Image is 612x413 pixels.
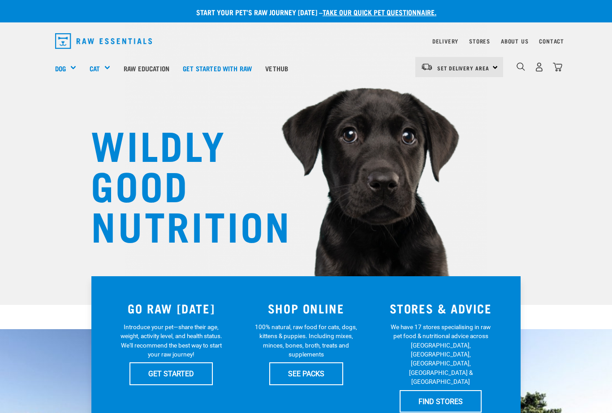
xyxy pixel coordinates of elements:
a: Get started with Raw [176,50,259,86]
img: van-moving.png [421,63,433,71]
p: 100% natural, raw food for cats, dogs, kittens & puppies. Including mixes, minces, bones, broth, ... [254,322,359,359]
a: Stores [469,39,490,43]
a: take our quick pet questionnaire. [323,10,436,14]
p: Introduce your pet—share their age, weight, activity level, and health status. We'll recommend th... [119,322,224,359]
h1: WILDLY GOOD NUTRITION [91,123,270,244]
a: SEE PACKS [269,362,343,385]
a: GET STARTED [129,362,213,385]
img: home-icon@2x.png [553,62,562,72]
a: FIND STORES [400,390,482,413]
h3: STORES & ADVICE [379,301,503,315]
p: We have 17 stores specialising in raw pet food & nutritional advice across [GEOGRAPHIC_DATA], [GE... [388,322,493,387]
img: user.png [534,62,544,72]
a: Cat [90,63,100,74]
h3: GO RAW [DATE] [109,301,233,315]
img: Raw Essentials Logo [55,33,152,49]
a: Contact [539,39,564,43]
h3: SHOP ONLINE [244,301,368,315]
span: Set Delivery Area [437,66,489,70]
img: home-icon-1@2x.png [517,62,525,71]
nav: dropdown navigation [48,30,564,52]
a: Delivery [432,39,458,43]
a: Raw Education [117,50,176,86]
a: Dog [55,63,66,74]
a: About Us [501,39,528,43]
a: Vethub [259,50,295,86]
